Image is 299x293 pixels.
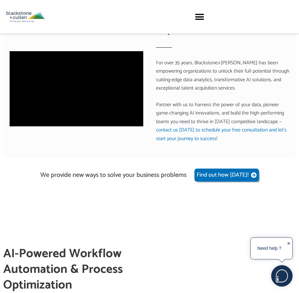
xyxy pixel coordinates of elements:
a: Find out how [DATE]! [194,169,259,182]
div: ✕ [287,239,291,258]
p: For over 35 years, Blackstone+[PERSON_NAME] has been empowering organizations to unlock their ful... [156,59,290,93]
h2: Why Blackstone+[PERSON_NAME] [156,26,290,36]
h6: We provide new ways to solve your business problems [40,170,186,180]
a: contact us [DATE] to schedule your free consultation and let’s start your journey to success [156,126,287,143]
img: users%2F5SSOSaKfQqXq3cFEnIZRYMEs4ra2%2Fmedia%2Fimages%2F-Bulle%20blanche%20sans%20fond%20%2B%20ma... [271,265,292,286]
span: Find out how [DATE]! [197,171,248,179]
div: Menu Toggle [193,10,207,24]
div: Need help ? [252,239,287,258]
iframe: Blackstone and Cullen Company Overview [10,51,143,126]
p: Partner with us to harness the power of your data, pioneer game-changing AI innovations, and buil... [156,101,290,143]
